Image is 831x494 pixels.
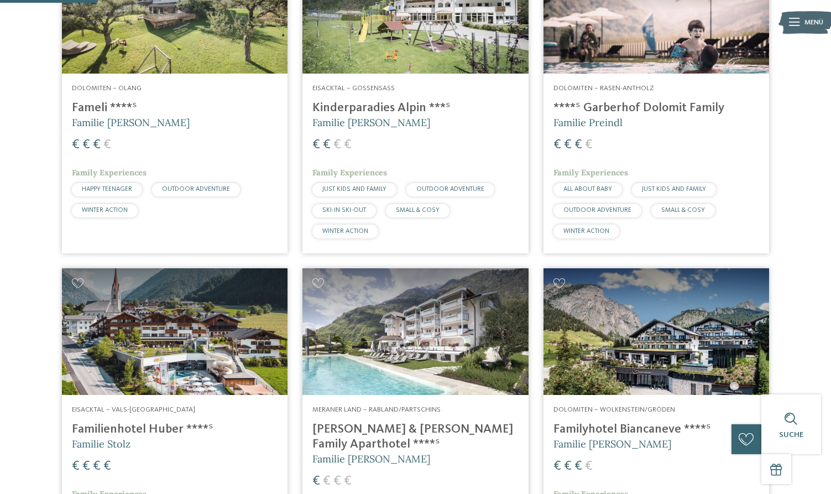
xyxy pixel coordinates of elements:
[553,422,759,437] h4: Familyhotel Biancaneve ****ˢ
[344,475,352,488] span: €
[312,406,441,413] span: Meraner Land – Rabland/Partschins
[103,138,111,152] span: €
[312,85,395,92] span: Eisacktal – Gossensass
[312,168,387,178] span: Family Experiences
[72,460,80,473] span: €
[779,431,803,439] span: Suche
[312,138,320,152] span: €
[642,186,706,193] span: JUST KIDS AND FAMILY
[564,138,572,152] span: €
[553,85,654,92] span: Dolomiten – Rasen-Antholz
[553,138,561,152] span: €
[553,460,561,473] span: €
[72,168,147,178] span: Family Experiences
[323,138,331,152] span: €
[312,475,320,488] span: €
[82,460,90,473] span: €
[574,138,582,152] span: €
[103,460,111,473] span: €
[62,268,288,396] img: Familienhotels gesucht? Hier findet ihr die besten!
[333,138,341,152] span: €
[72,85,142,92] span: Dolomiten – Olang
[553,406,675,413] span: Dolomiten – Wolkenstein/Gröden
[416,186,484,193] span: OUTDOOR ADVENTURE
[312,453,430,465] span: Familie [PERSON_NAME]
[82,207,128,214] span: WINTER ACTION
[82,138,90,152] span: €
[162,186,230,193] span: OUTDOOR ADVENTURE
[661,207,705,214] span: SMALL & COSY
[72,422,278,437] h4: Familienhotel Huber ****ˢ
[82,186,132,193] span: HAPPY TEENAGER
[322,186,386,193] span: JUST KIDS AND FAMILY
[72,116,190,129] span: Familie [PERSON_NAME]
[312,116,430,129] span: Familie [PERSON_NAME]
[312,101,518,116] h4: Kinderparadies Alpin ***ˢ
[563,207,631,214] span: OUTDOOR ADVENTURE
[563,186,612,193] span: ALL ABOUT BABY
[344,138,352,152] span: €
[302,268,528,396] img: Familienhotels gesucht? Hier findet ihr die besten!
[553,168,628,178] span: Family Experiences
[322,207,366,214] span: SKI-IN SKI-OUT
[93,460,101,473] span: €
[93,138,101,152] span: €
[553,116,623,129] span: Familie Preindl
[333,475,341,488] span: €
[72,138,80,152] span: €
[564,460,572,473] span: €
[585,138,593,152] span: €
[312,422,518,452] h4: [PERSON_NAME] & [PERSON_NAME] Family Aparthotel ****ˢ
[322,228,368,235] span: WINTER ACTION
[72,438,130,450] span: Familie Stolz
[543,268,769,396] img: Familienhotels gesucht? Hier findet ihr die besten!
[553,438,671,450] span: Familie [PERSON_NAME]
[323,475,331,488] span: €
[72,406,195,413] span: Eisacktal – Vals-[GEOGRAPHIC_DATA]
[553,101,759,116] h4: ****ˢ Garberhof Dolomit Family
[585,460,593,473] span: €
[563,228,609,235] span: WINTER ACTION
[396,207,440,214] span: SMALL & COSY
[574,460,582,473] span: €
